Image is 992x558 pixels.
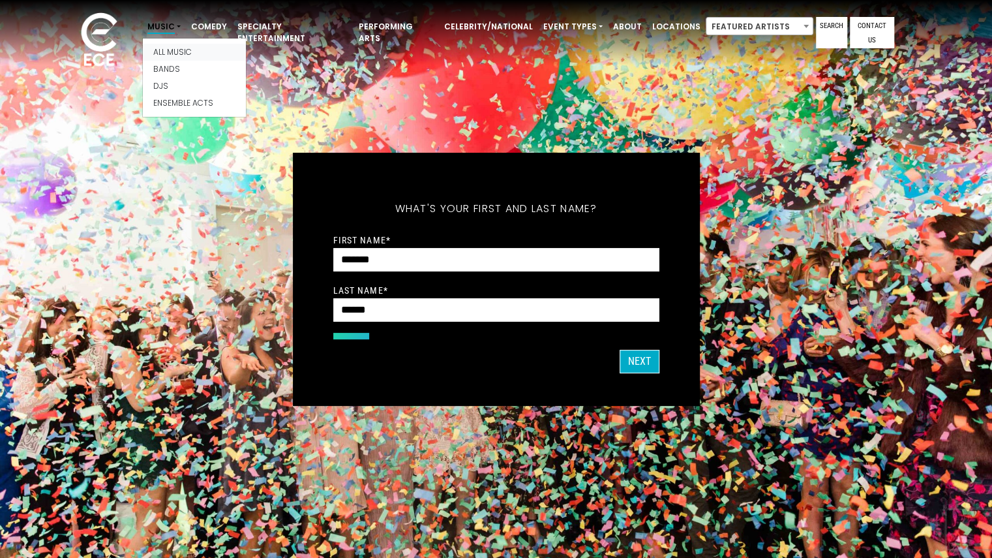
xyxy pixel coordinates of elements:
[608,16,647,38] a: About
[143,95,246,112] a: Ensemble Acts
[706,18,813,36] span: Featured Artists
[647,16,706,38] a: Locations
[620,350,659,373] button: NEXT
[143,44,246,61] a: All Music
[353,16,439,50] a: Performing Arts
[333,234,391,246] label: First Name
[706,17,813,35] span: Featured Artists
[67,9,132,72] img: ece_new_logo_whitev2-1.png
[333,285,388,296] label: Last Name
[439,16,538,38] a: Celebrity/National
[143,78,246,95] a: Djs
[232,16,353,50] a: Specialty Entertainment
[142,16,186,38] a: Music
[143,61,246,78] a: Bands
[333,185,659,232] h5: What's your first and last name?
[186,16,232,38] a: Comedy
[816,17,847,48] a: Search
[538,16,608,38] a: Event Types
[850,17,894,48] a: Contact Us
